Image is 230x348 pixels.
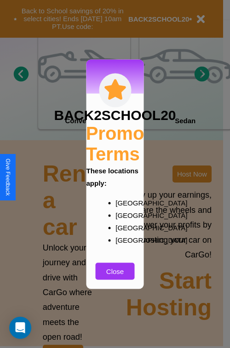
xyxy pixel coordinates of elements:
[86,166,138,187] b: These locations apply:
[115,196,133,209] p: [GEOGRAPHIC_DATA]
[9,317,31,339] div: Open Intercom Messenger
[5,159,11,196] div: Give Feedback
[115,234,133,246] p: [GEOGRAPHIC_DATA]
[54,107,176,123] h3: BACK2SCHOOL20
[115,221,133,234] p: [GEOGRAPHIC_DATA]
[96,262,135,280] button: Close
[86,123,144,164] h2: Promo Terms
[115,209,133,221] p: [GEOGRAPHIC_DATA]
